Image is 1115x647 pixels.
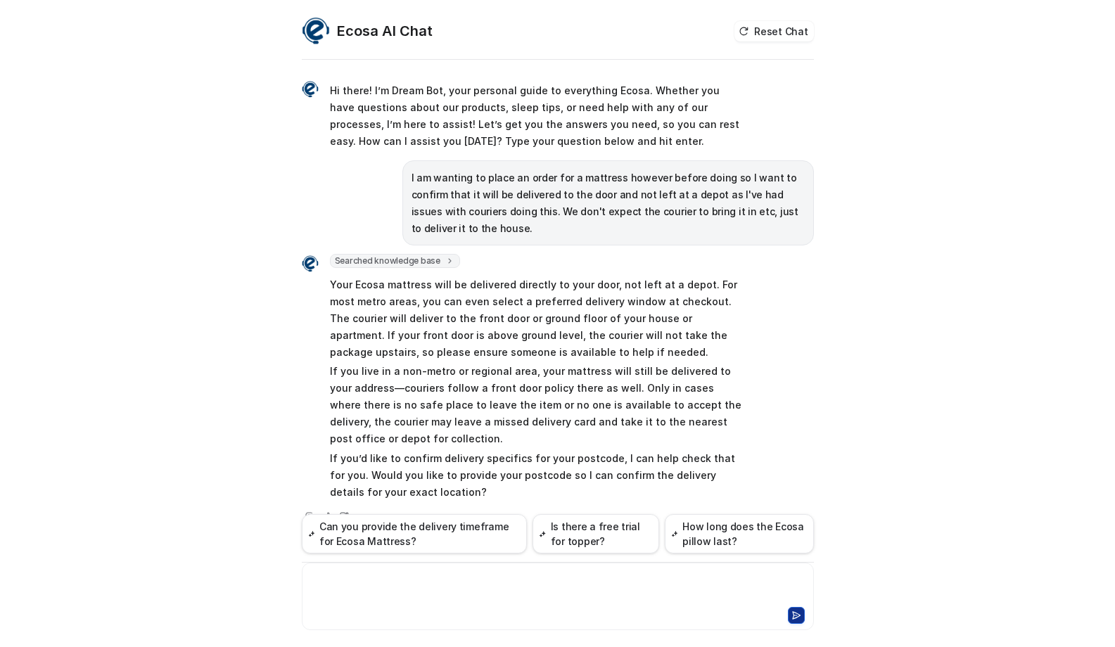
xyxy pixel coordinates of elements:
[302,255,319,272] img: Widget
[665,514,814,553] button: How long does the Ecosa pillow last?
[330,82,741,150] p: Hi there! I’m Dream Bot, your personal guide to everything Ecosa. Whether you have questions abou...
[330,254,460,268] span: Searched knowledge base
[533,514,658,553] button: Is there a free trial for topper?
[734,21,813,41] button: Reset Chat
[337,21,433,41] h2: Ecosa AI Chat
[412,169,805,237] p: I am wanting to place an order for a mattress however before doing so I want to confirm that it w...
[330,363,741,447] p: If you live in a non-metro or regional area, your mattress will still be delivered to your addres...
[302,81,319,98] img: Widget
[302,514,528,553] button: Can you provide the delivery timeframe for Ecosa Mattress?
[330,276,741,361] p: Your Ecosa mattress will be delivered directly to your door, not left at a depot. For most metro ...
[302,17,330,45] img: Widget
[330,450,741,501] p: If you’d like to confirm delivery specifics for your postcode, I can help check that for you. Wou...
